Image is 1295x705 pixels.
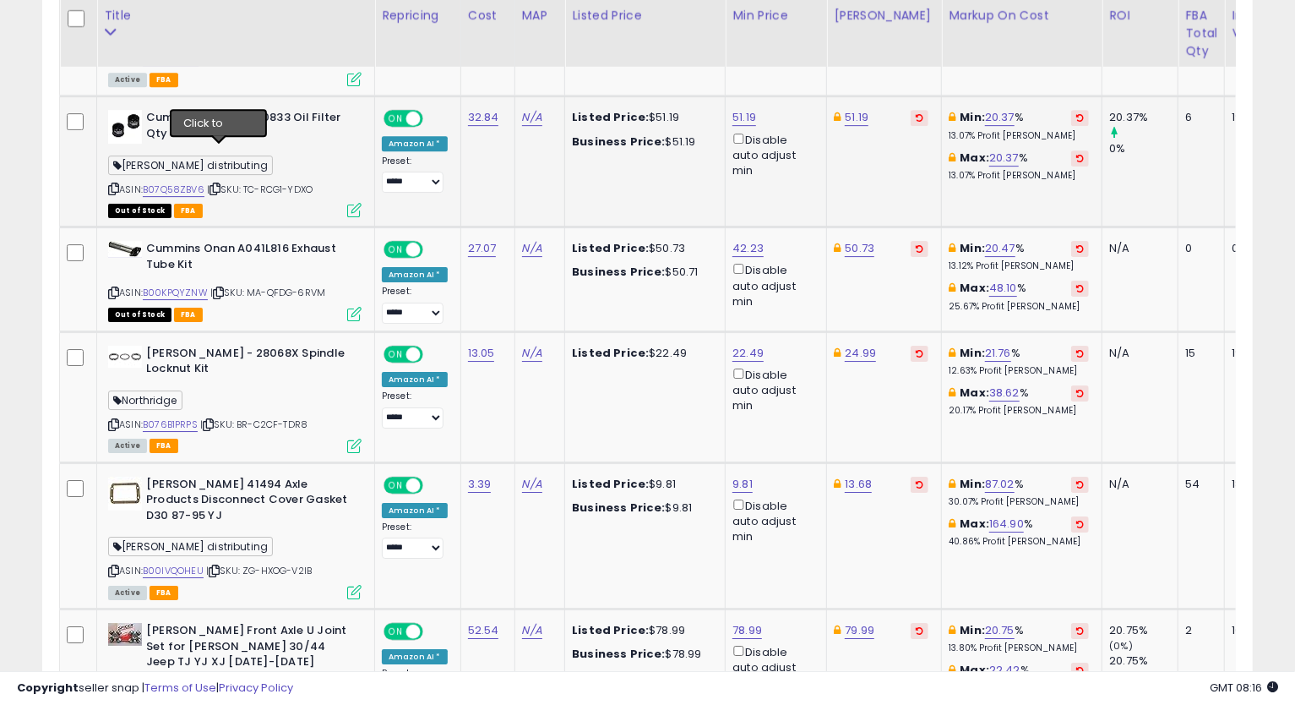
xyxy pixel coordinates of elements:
[572,476,649,492] b: Listed Price:
[949,516,1089,548] div: %
[960,476,986,492] b: Min:
[572,265,712,280] div: $50.71
[732,109,756,126] a: 51.19
[1185,241,1211,256] div: 0
[143,418,198,432] a: B076B1PRPS
[1232,346,1274,361] div: 195.75
[572,7,718,25] div: Listed Price
[108,346,362,451] div: ASIN:
[732,345,764,362] a: 22.49
[572,477,712,492] div: $9.81
[1109,477,1165,492] div: N/A
[985,109,1015,126] a: 20.37
[949,281,1089,312] div: %
[468,7,508,25] div: Cost
[382,267,448,282] div: Amazon AI *
[960,385,990,401] b: Max:
[845,109,868,126] a: 51.19
[146,477,351,528] b: [PERSON_NAME] 41494 Axle Products Disconnect Cover Gasket D30 87-95 YJ
[385,625,406,639] span: ON
[572,345,649,361] b: Listed Price:
[200,418,307,431] span: | SKU: BR-C2CF-TDR8
[845,240,874,257] a: 50.73
[108,477,362,598] div: ASIN:
[949,241,1089,272] div: %
[960,150,990,166] b: Max:
[960,622,986,638] b: Min:
[522,476,542,493] a: N/A
[421,243,448,257] span: OFF
[382,503,448,518] div: Amazon AI *
[1109,110,1178,125] div: 20.37%
[960,109,986,125] b: Min:
[150,586,178,600] span: FBA
[960,280,990,296] b: Max:
[1232,477,1274,492] div: 183.06
[104,7,367,25] div: Title
[108,204,171,218] span: All listings that are currently out of stock and unavailable for purchase on Amazon
[108,110,362,216] div: ASIN:
[1210,680,1278,696] span: 2025-10-8 08:16 GMT
[522,345,542,362] a: N/A
[385,112,406,126] span: ON
[949,477,1089,508] div: %
[421,347,448,361] span: OFF
[108,623,142,646] img: 41Tq7D+8fjL._SL40_.jpg
[468,622,499,639] a: 52.54
[989,516,1024,533] a: 164.90
[146,623,351,675] b: [PERSON_NAME] Front Axle U Joint Set for [PERSON_NAME] 30/44 Jeep TJ YJ XJ [DATE]-[DATE]
[572,622,649,638] b: Listed Price:
[949,170,1089,182] p: 13.07% Profit [PERSON_NAME]
[572,623,712,638] div: $78.99
[960,345,986,361] b: Min:
[989,150,1019,167] a: 20.37
[108,308,171,322] span: All listings that are currently out of stock and unavailable for purchase on Amazon
[1185,346,1211,361] div: 15
[1185,477,1211,492] div: 54
[150,73,178,87] span: FBA
[468,240,497,257] a: 27.07
[572,134,712,150] div: $51.19
[572,647,712,662] div: $78.99
[1232,7,1280,42] div: Inv. value
[949,110,1089,141] div: %
[989,385,1020,402] a: 38.62
[732,476,753,493] a: 9.81
[382,649,448,664] div: Amazon AI *
[1232,623,1274,638] div: 105.08
[1109,623,1178,638] div: 20.75%
[206,564,312,577] span: | SKU: ZG-HXOG-V2IB
[732,496,813,545] div: Disable auto adjust min
[732,260,813,309] div: Disable auto adjust min
[143,183,204,197] a: B07Q58ZBV6
[949,623,1089,654] div: %
[143,564,204,578] a: B00IVQOHEU
[522,240,542,257] a: N/A
[108,241,142,257] img: 31Krq4iqRgL._SL40_.jpg
[108,241,362,320] div: ASIN:
[382,7,454,25] div: Repricing
[845,345,876,362] a: 24.99
[174,308,203,322] span: FBA
[949,346,1089,377] div: %
[949,385,1089,417] div: %
[108,110,142,144] img: 31QFPcggPML._SL40_.jpg
[522,7,558,25] div: MAP
[382,136,448,151] div: Amazon AI *
[17,680,293,697] div: seller snap | |
[960,240,986,256] b: Min:
[572,241,712,256] div: $50.73
[108,586,147,600] span: All listings currently available for purchase on Amazon
[522,109,542,126] a: N/A
[732,7,819,25] div: Min Price
[385,347,406,361] span: ON
[572,134,665,150] b: Business Price:
[382,391,448,429] div: Preset:
[572,264,665,280] b: Business Price:
[572,500,712,516] div: $9.81
[1185,110,1211,125] div: 6
[385,478,406,492] span: ON
[949,496,1089,508] p: 30.07% Profit [PERSON_NAME]
[572,346,712,361] div: $22.49
[845,476,872,493] a: 13.68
